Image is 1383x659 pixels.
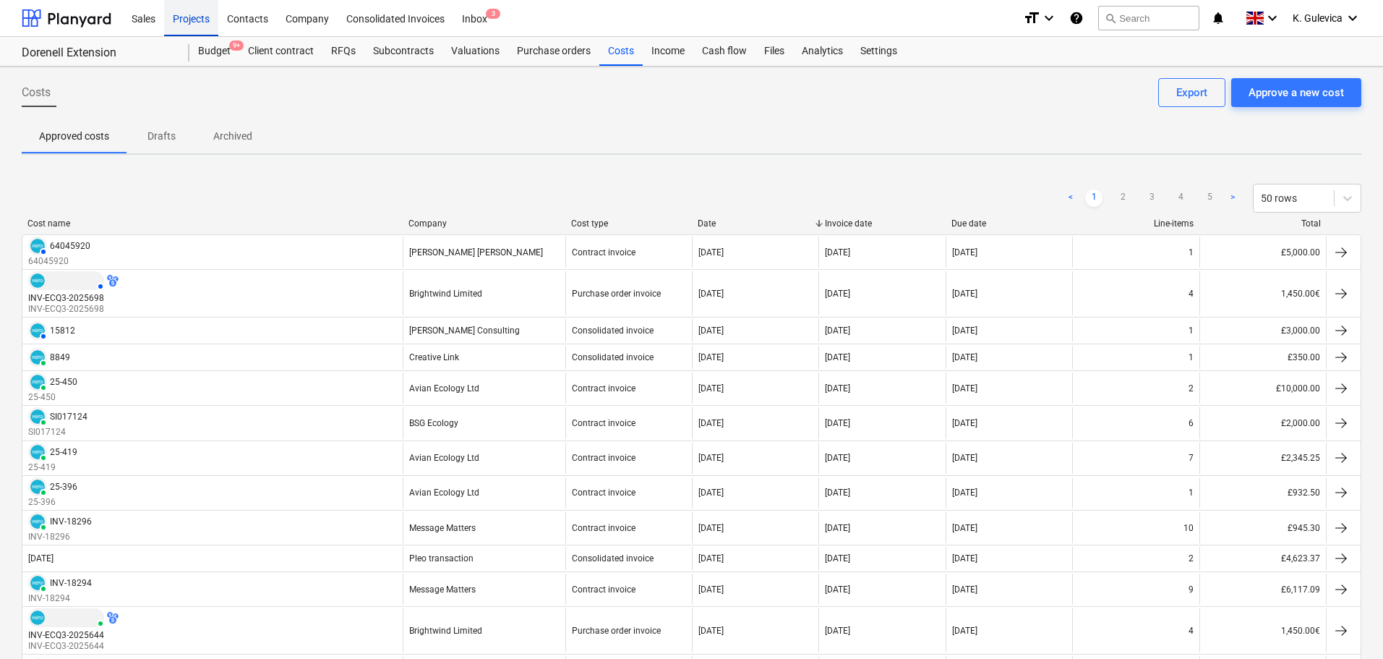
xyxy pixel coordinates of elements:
[1062,190,1079,207] a: Previous page
[50,377,77,387] div: 25-450
[1199,237,1326,268] div: £5,000.00
[698,553,724,564] div: [DATE]
[1143,190,1160,207] a: Page 3
[698,352,724,362] div: [DATE]
[1158,78,1225,107] button: Export
[952,247,977,258] div: [DATE]
[50,516,92,527] div: INV-18296
[409,523,476,533] div: Message Matters
[239,37,322,66] div: Client contract
[28,496,77,509] p: 25-396
[825,626,850,636] div: [DATE]
[409,326,520,336] div: [PERSON_NAME] Consulting
[1114,190,1131,207] a: Page 2
[30,239,45,253] img: xero.svg
[572,418,635,428] div: Contract invoice
[1199,373,1326,404] div: £10,000.00
[30,576,45,590] img: xero.svg
[1199,443,1326,474] div: £2,345.25
[39,129,109,144] p: Approved costs
[825,584,850,595] div: [DATE]
[643,37,693,66] a: Income
[1189,247,1194,258] div: 1
[825,488,850,498] div: [DATE]
[1311,590,1383,659] iframe: Chat Widget
[1069,9,1084,27] i: Knowledge base
[825,523,850,533] div: [DATE]
[572,247,635,258] div: Contract invoice
[1199,512,1326,543] div: £945.30
[364,37,442,66] a: Subcontracts
[1189,289,1194,299] div: 4
[952,326,977,336] div: [DATE]
[28,574,47,592] div: Invoice has been synced with Xero and its status is currently PAID
[409,553,474,564] div: Pleo transaction
[952,289,977,299] div: [DATE]
[229,41,244,51] span: 9+
[698,626,724,636] div: [DATE]
[1199,407,1326,438] div: £2,000.00
[28,391,77,404] p: 25-450
[825,383,850,394] div: [DATE]
[825,247,850,258] div: [DATE]
[50,578,92,588] div: INV-18294
[1199,608,1326,652] div: 1,450.00€
[572,584,635,595] div: Contract invoice
[698,289,724,299] div: [DATE]
[50,482,77,492] div: 25-396
[572,488,635,498] div: Contract invoice
[1199,477,1326,509] div: £932.50
[952,523,977,533] div: [DATE]
[1344,9,1361,27] i: keyboard_arrow_down
[28,531,92,543] p: INV-18296
[698,383,724,394] div: [DATE]
[30,445,45,459] img: xero.svg
[28,303,119,315] p: INV-ECQ3-2025698
[1199,346,1326,369] div: £350.00
[825,418,850,428] div: [DATE]
[825,553,850,564] div: [DATE]
[50,352,70,362] div: 8849
[50,412,87,422] div: SI017124
[1023,9,1040,27] i: format_size
[572,553,654,564] div: Consolidated invoice
[698,247,724,258] div: [DATE]
[28,271,104,290] div: Invoice has been synced with Xero and its status is currently AUTHORISED
[1249,83,1344,102] div: Approve a new cost
[409,289,482,299] div: Brightwind Limited
[28,462,77,474] p: 25-419
[825,352,850,362] div: [DATE]
[28,512,47,531] div: Invoice has been synced with Xero and its status is currently PAID
[952,383,977,394] div: [DATE]
[1189,326,1194,336] div: 1
[952,584,977,595] div: [DATE]
[1189,352,1194,362] div: 1
[952,352,977,362] div: [DATE]
[1098,6,1199,30] button: Search
[409,453,479,463] div: Avian Ecology Ltd
[1264,9,1281,27] i: keyboard_arrow_down
[852,37,906,66] div: Settings
[442,37,508,66] div: Valuations
[1040,9,1058,27] i: keyboard_arrow_down
[1189,488,1194,498] div: 1
[572,326,654,336] div: Consolidated invoice
[1189,584,1194,595] div: 9
[1199,271,1326,315] div: 1,450.00€
[1293,12,1343,24] span: K. Gulevica
[793,37,852,66] div: Analytics
[30,375,45,389] img: xero.svg
[599,37,643,66] a: Costs
[1183,523,1194,533] div: 10
[28,321,47,340] div: Invoice has been synced with Xero and its status is currently AUTHORISED
[508,37,599,66] div: Purchase orders
[755,37,793,66] div: Files
[1172,190,1189,207] a: Page 4
[698,488,724,498] div: [DATE]
[1189,553,1194,564] div: 2
[409,352,459,362] div: Creative Link
[408,218,560,229] div: Company
[322,37,364,66] a: RFQs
